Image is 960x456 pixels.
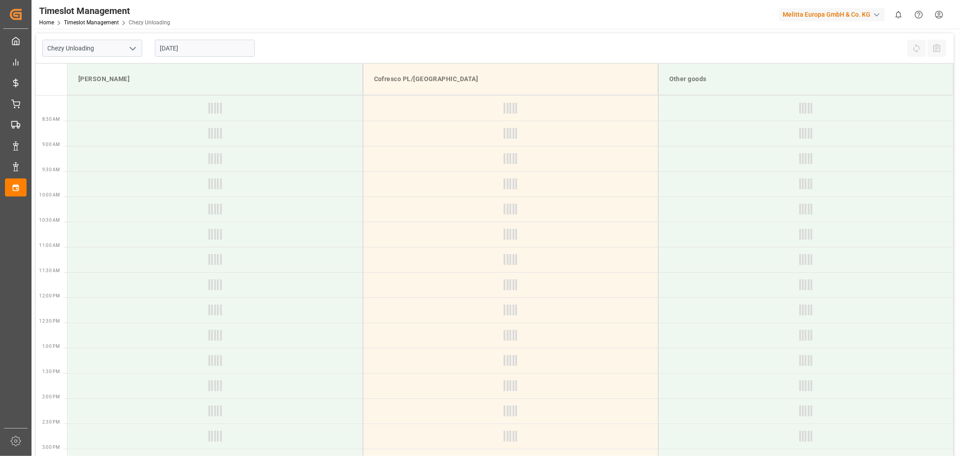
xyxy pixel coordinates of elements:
[39,319,60,324] span: 12:30 PM
[39,19,54,26] a: Home
[909,5,929,25] button: Help Center
[42,40,142,57] input: Type to search/select
[39,293,60,298] span: 12:00 PM
[75,71,356,87] div: [PERSON_NAME]
[39,192,60,197] span: 10:00 AM
[42,117,60,122] span: 8:30 AM
[155,40,255,57] input: DD-MM-YYYY
[42,394,60,399] span: 2:00 PM
[39,4,170,18] div: Timeslot Management
[42,344,60,349] span: 1:00 PM
[666,71,946,87] div: Other goods
[42,142,60,147] span: 9:00 AM
[779,6,888,23] button: Melitta Europa GmbH & Co. KG
[42,420,60,424] span: 2:30 PM
[888,5,909,25] button: show 0 new notifications
[42,445,60,450] span: 3:00 PM
[42,369,60,374] span: 1:30 PM
[779,8,885,21] div: Melitta Europa GmbH & Co. KG
[370,71,651,87] div: Cofresco PL/[GEOGRAPHIC_DATA]
[39,243,60,248] span: 11:00 AM
[126,41,139,55] button: open menu
[64,19,119,26] a: Timeslot Management
[39,218,60,223] span: 10:30 AM
[39,268,60,273] span: 11:30 AM
[42,167,60,172] span: 9:30 AM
